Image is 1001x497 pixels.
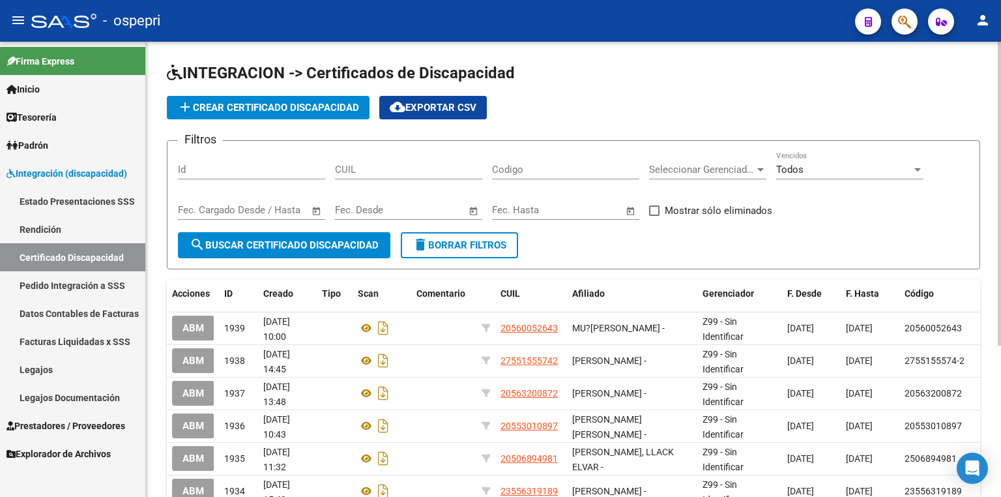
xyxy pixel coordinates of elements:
[697,280,782,308] datatable-header-cell: Gerenciador
[182,421,204,432] span: ABM
[905,453,957,464] span: 2506894981
[353,280,411,308] datatable-header-cell: Scan
[390,102,476,113] span: Exportar CSV
[224,486,245,496] span: 1934
[172,316,214,340] button: ABM
[182,388,204,400] span: ABM
[492,204,545,216] input: Fecha inicio
[649,164,755,175] span: Seleccionar Gerenciador
[500,355,558,366] span: 27551555742
[190,239,379,251] span: Buscar Certificado Discapacidad
[846,388,873,399] span: [DATE]
[177,102,359,113] span: Crear Certificado Discapacidad
[957,453,988,484] div: Open Intercom Messenger
[177,99,193,115] mat-icon: add
[375,350,392,371] i: Descargar documento
[665,203,772,218] span: Mostrar sólo eliminados
[172,381,214,405] button: ABM
[703,447,744,472] span: Z99 - Sin Identificar
[263,288,293,299] span: Creado
[7,110,57,125] span: Tesorería
[224,288,233,299] span: ID
[167,64,515,82] span: INTEGRACION -> Certificados de Discapacidad
[7,166,127,181] span: Integración (discapacidad)
[500,486,558,496] span: 23556319189
[905,323,962,333] span: 20560052643
[846,421,873,431] span: [DATE]
[846,288,879,299] span: F. Hasta
[846,355,873,366] span: [DATE]
[846,486,873,496] span: [DATE]
[390,99,405,115] mat-icon: cloud_download
[703,288,754,299] span: Gerenciador
[572,414,646,440] span: [PERSON_NAME] [PERSON_NAME] -
[782,280,841,308] datatable-header-cell: F. Desde
[467,203,482,218] button: Open calendar
[787,355,814,366] span: [DATE]
[572,486,646,496] span: [PERSON_NAME] -
[572,355,646,366] span: [PERSON_NAME] -
[905,388,962,399] span: 20563200872
[263,447,290,472] span: [DATE] 11:32
[557,204,620,216] input: Fecha fin
[416,288,465,299] span: Comentario
[500,453,558,464] span: 20506894981
[841,280,899,308] datatable-header-cell: F. Hasta
[258,280,317,308] datatable-header-cell: Creado
[190,237,205,252] mat-icon: search
[905,486,962,496] span: 23556319189
[905,288,934,299] span: Código
[567,280,697,308] datatable-header-cell: Afiliado
[178,204,231,216] input: Fecha inicio
[413,239,506,251] span: Borrar Filtros
[335,204,388,216] input: Fecha inicio
[375,318,392,339] i: Descargar documento
[905,355,965,366] span: 2755155574-2
[172,288,210,299] span: Acciones
[624,203,639,218] button: Open calendar
[905,421,962,431] span: 20553010897
[167,280,219,308] datatable-header-cell: Acciones
[263,414,290,440] span: [DATE] 10:43
[263,316,290,342] span: [DATE] 10:00
[787,288,822,299] span: F. Desde
[178,130,223,149] h3: Filtros
[219,280,258,308] datatable-header-cell: ID
[182,323,204,335] span: ABM
[182,453,204,465] span: ABM
[703,414,744,440] span: Z99 - Sin Identificar
[703,316,744,342] span: Z99 - Sin Identificar
[846,323,873,333] span: [DATE]
[375,383,392,404] i: Descargar documento
[317,280,353,308] datatable-header-cell: Tipo
[242,204,306,216] input: Fecha fin
[379,96,487,119] button: Exportar CSV
[787,421,814,431] span: [DATE]
[401,232,518,258] button: Borrar Filtros
[224,421,245,431] span: 1936
[572,323,665,333] span: MU?[PERSON_NAME] -
[375,415,392,436] i: Descargar documento
[411,280,476,308] datatable-header-cell: Comentario
[703,349,744,374] span: Z99 - Sin Identificar
[172,348,214,372] button: ABM
[787,453,814,464] span: [DATE]
[7,82,40,97] span: Inicio
[224,453,245,464] span: 1935
[787,323,814,333] span: [DATE]
[358,288,379,299] span: Scan
[172,446,214,470] button: ABM
[500,323,558,333] span: 20560052643
[7,447,111,461] span: Explorador de Archivos
[572,447,674,472] span: [PERSON_NAME], LLACK ELVAR -
[500,388,558,399] span: 20563200872
[322,288,341,299] span: Tipo
[7,54,74,68] span: Firma Express
[224,355,245,366] span: 1938
[263,349,290,374] span: [DATE] 14:45
[7,419,125,433] span: Prestadores / Proveedores
[375,448,392,469] i: Descargar documento
[787,486,814,496] span: [DATE]
[500,421,558,431] span: 20553010897
[572,288,605,299] span: Afiliado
